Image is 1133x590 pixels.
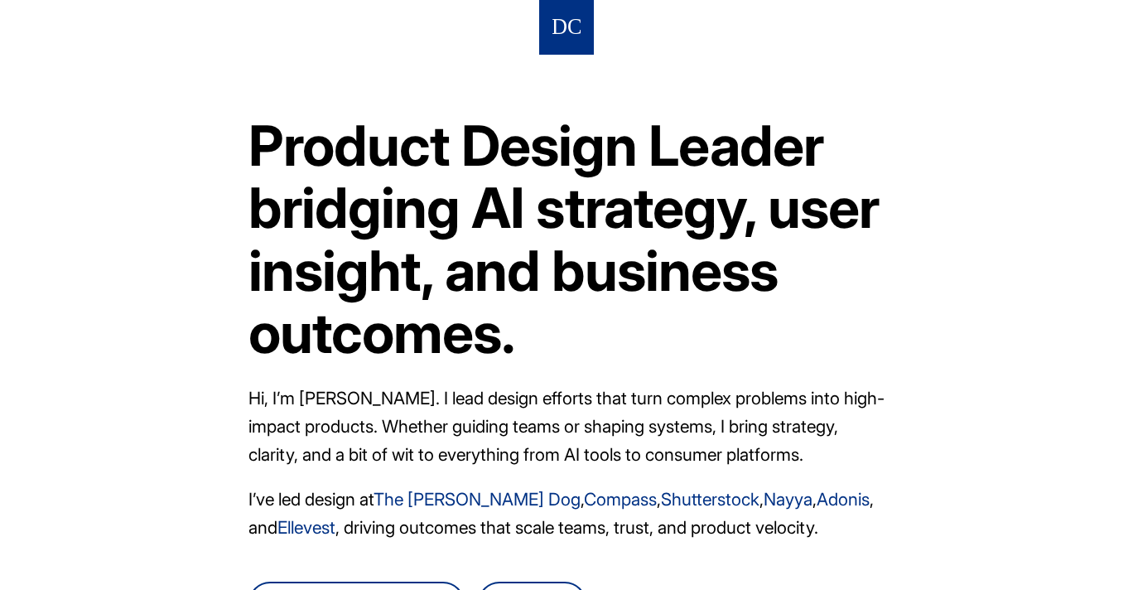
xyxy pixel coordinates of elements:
[661,489,759,510] a: Shutterstock
[764,489,812,510] a: Nayya
[277,517,335,538] a: Ellevest
[552,12,581,43] img: Logo
[817,489,870,510] a: Adonis
[248,486,885,542] p: I’ve led design at , , , , , and , driving outcomes that scale teams, trust, and product velocity.
[248,114,885,365] h1: Product Design Leader bridging AI strategy, user insight, and business outcomes.
[584,489,657,510] a: Compass
[374,489,581,510] a: The [PERSON_NAME] Dog
[248,384,885,469] p: Hi, I’m [PERSON_NAME]. I lead design efforts that turn complex problems into high-impact products...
